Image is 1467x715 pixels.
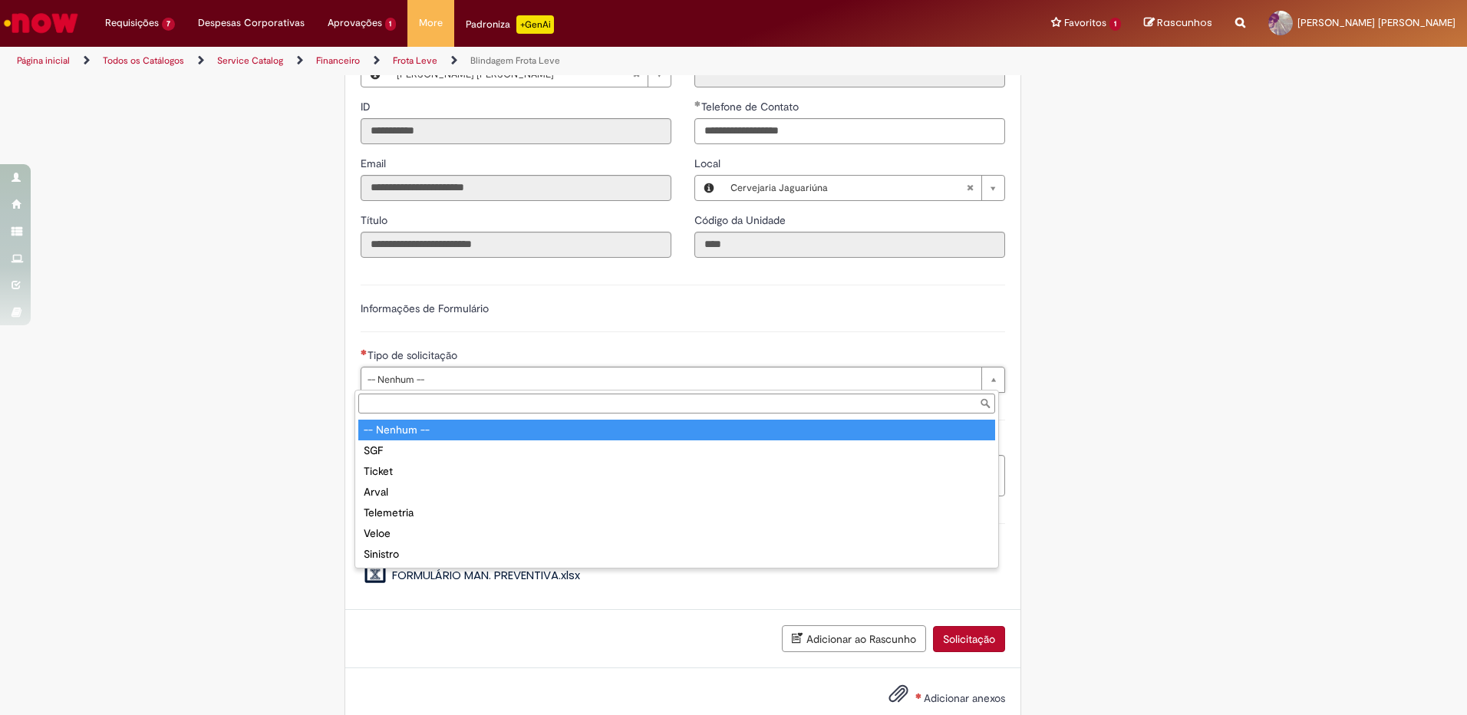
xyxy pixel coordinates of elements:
div: Arval [358,482,995,502]
div: Veloe [358,523,995,544]
div: SGF [358,440,995,461]
div: Ticket [358,461,995,482]
ul: Tipo de solicitação [355,417,998,568]
div: Telemetria [358,502,995,523]
div: Sinistro [358,544,995,565]
div: -- Nenhum -- [358,420,995,440]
